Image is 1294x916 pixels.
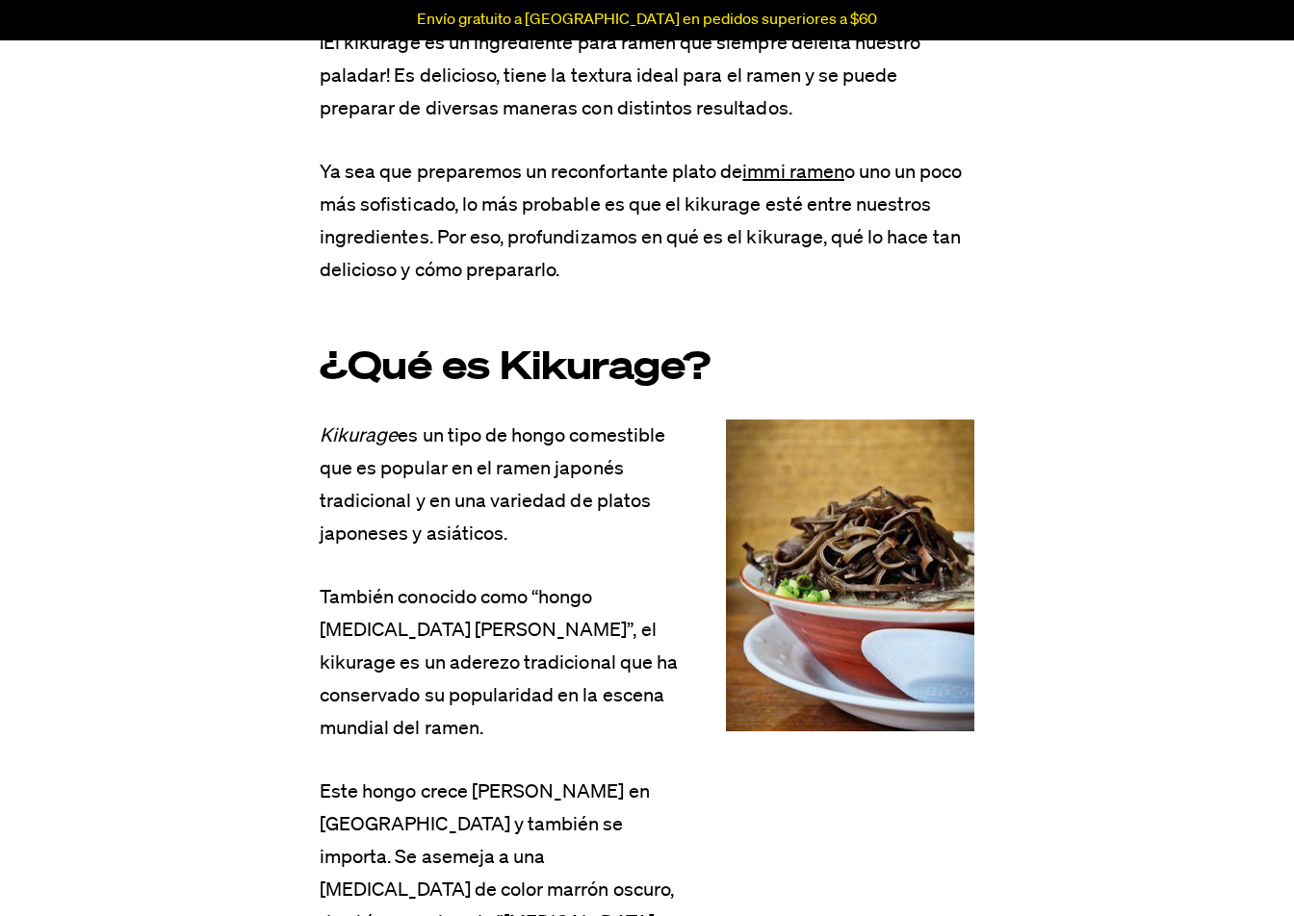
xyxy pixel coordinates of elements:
[742,163,844,182] a: immi ramen
[726,420,974,730] img: ¿Qué es Kikurage?
[417,13,877,28] font: Envío gratuito a [GEOGRAPHIC_DATA] en pedidos superiores a $60
[320,349,710,388] font: ¿Qué es Kikurage?
[320,163,742,182] font: Ya sea que preparemos un reconfortante plato de
[320,34,920,118] font: ¡El kikurage es un ingrediente para ramen que siempre deleita nuestro paladar! Es delicioso, tien...
[320,426,398,445] font: Kikurage
[320,588,678,738] font: También conocido como “hongo [MEDICAL_DATA] [PERSON_NAME]”, el kikurage es un aderezo tradicional...
[320,426,665,544] font: es un tipo de hongo comestible que es popular en el ramen japonés tradicional y en una variedad d...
